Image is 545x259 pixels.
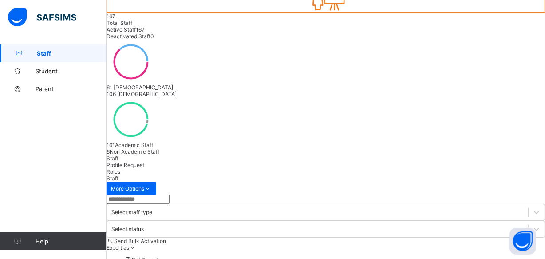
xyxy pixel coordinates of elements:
[509,228,536,255] button: Open asap
[115,142,153,148] span: Academic Staff
[107,20,545,26] div: Total Staff
[107,91,116,97] span: 106
[37,50,107,57] span: Staff
[107,26,136,33] span: Active Staff
[107,142,115,148] span: 161
[36,68,107,75] span: Student
[36,238,106,245] span: Help
[107,155,118,162] span: Staff
[8,8,76,27] img: safsims
[107,168,120,175] span: Roles
[136,26,145,33] span: 167
[107,13,115,20] span: 167
[111,185,152,192] span: More Options
[36,85,107,92] span: Parent
[150,33,154,40] span: 0
[110,148,159,155] span: Non Academic Staff
[114,238,166,244] span: Send Bulk Activation
[111,226,144,233] div: Select status
[114,84,173,91] span: [DEMOGRAPHIC_DATA]
[107,162,144,168] span: Profile Request
[107,244,129,251] span: Export as
[107,33,150,40] span: Deactivated Staff
[111,209,152,216] div: Select staff type
[107,148,110,155] span: 6
[107,84,112,91] span: 61
[107,175,118,182] span: Staff
[117,91,177,97] span: [DEMOGRAPHIC_DATA]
